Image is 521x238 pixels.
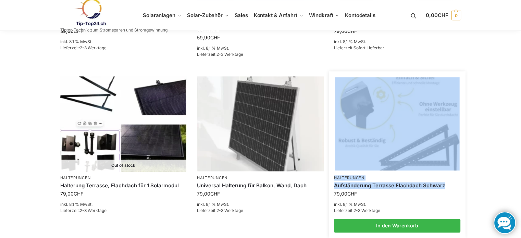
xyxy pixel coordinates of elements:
[438,12,448,18] span: CHF
[60,39,187,45] p: inkl. 8,1 % MwSt.
[210,35,220,40] span: CHF
[60,191,83,197] bdi: 79,00
[210,191,220,197] span: CHF
[309,12,333,18] span: Windkraft
[80,45,107,50] span: 2-3 Werktage
[60,28,83,34] bdi: 59,00
[197,52,243,57] span: Lieferzeit:
[80,208,107,213] span: 2-3 Werktage
[197,208,243,213] span: Lieferzeit:
[60,201,187,208] p: inkl. 8,1 % MwSt.
[197,175,227,180] a: Halterungen
[334,45,384,50] span: Lieferzeit:
[143,12,175,18] span: Solaranlagen
[187,12,223,18] span: Solar-Zubehör
[334,191,357,197] bdi: 79,00
[334,219,461,233] a: In den Warenkorb legen: „Aufständerung Terrasse Flachdach Schwarz“
[451,11,461,20] span: 0
[60,76,187,171] a: Out of stockHalterung Terrasse, Flachdach für 1 Solarmodul
[345,12,375,18] span: Kontodetails
[74,28,83,34] span: CHF
[426,5,461,26] a: 0,00CHF 0
[353,45,384,50] span: Sofort Lieferbar
[197,191,220,197] bdi: 79,00
[197,35,220,40] bdi: 59,90
[426,12,448,18] span: 0,00
[235,12,248,18] span: Sales
[334,28,357,34] bdi: 79,00
[216,208,243,213] span: 2-3 Werktage
[197,76,324,171] img: Befestigung Solarpaneele
[60,182,187,189] a: Halterung Terrasse, Flachdach für 1 Solarmodul
[334,39,461,45] p: inkl. 8,1 % MwSt.
[334,175,364,180] a: Halterungen
[216,52,243,57] span: 2-3 Werktage
[197,182,324,189] a: Universal Halterung für Balkon, Wand, Dach
[347,191,357,197] span: CHF
[74,191,83,197] span: CHF
[347,28,357,34] span: CHF
[60,45,107,50] span: Lieferzeit:
[60,76,187,171] img: Halterung Terrasse, Flachdach für 1 Solarmodul
[60,175,91,180] a: Halterungen
[60,28,168,32] p: Tiptop Technik zum Stromsparen und Stromgewinnung
[254,12,297,18] span: Kontakt & Anfahrt
[334,208,380,213] span: Lieferzeit:
[334,201,461,208] p: inkl. 8,1 % MwSt.
[60,208,107,213] span: Lieferzeit:
[334,182,461,189] a: Aufständerung Terrasse Flachdach Schwarz
[197,45,324,51] p: inkl. 8,1 % MwSt.
[353,208,380,213] span: 2-3 Werktage
[197,201,324,208] p: inkl. 8,1 % MwSt.
[335,77,459,171] img: Aufständerung Terrasse Flachdach Schwarz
